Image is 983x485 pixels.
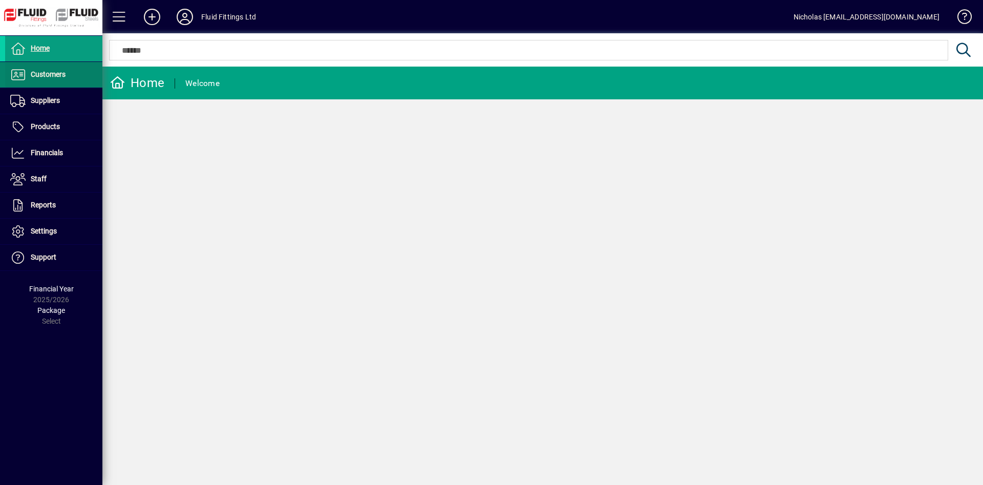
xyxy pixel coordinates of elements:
[31,122,60,131] span: Products
[185,75,220,92] div: Welcome
[5,114,102,140] a: Products
[31,96,60,104] span: Suppliers
[5,245,102,270] a: Support
[794,9,939,25] div: Nicholas [EMAIL_ADDRESS][DOMAIN_NAME]
[5,166,102,192] a: Staff
[201,9,256,25] div: Fluid Fittings Ltd
[37,306,65,314] span: Package
[5,193,102,218] a: Reports
[5,140,102,166] a: Financials
[31,149,63,157] span: Financials
[31,175,47,183] span: Staff
[110,75,164,91] div: Home
[168,8,201,26] button: Profile
[29,285,74,293] span: Financial Year
[31,201,56,209] span: Reports
[5,62,102,88] a: Customers
[31,70,66,78] span: Customers
[5,219,102,244] a: Settings
[5,88,102,114] a: Suppliers
[950,2,970,35] a: Knowledge Base
[31,44,50,52] span: Home
[31,253,56,261] span: Support
[31,227,57,235] span: Settings
[136,8,168,26] button: Add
